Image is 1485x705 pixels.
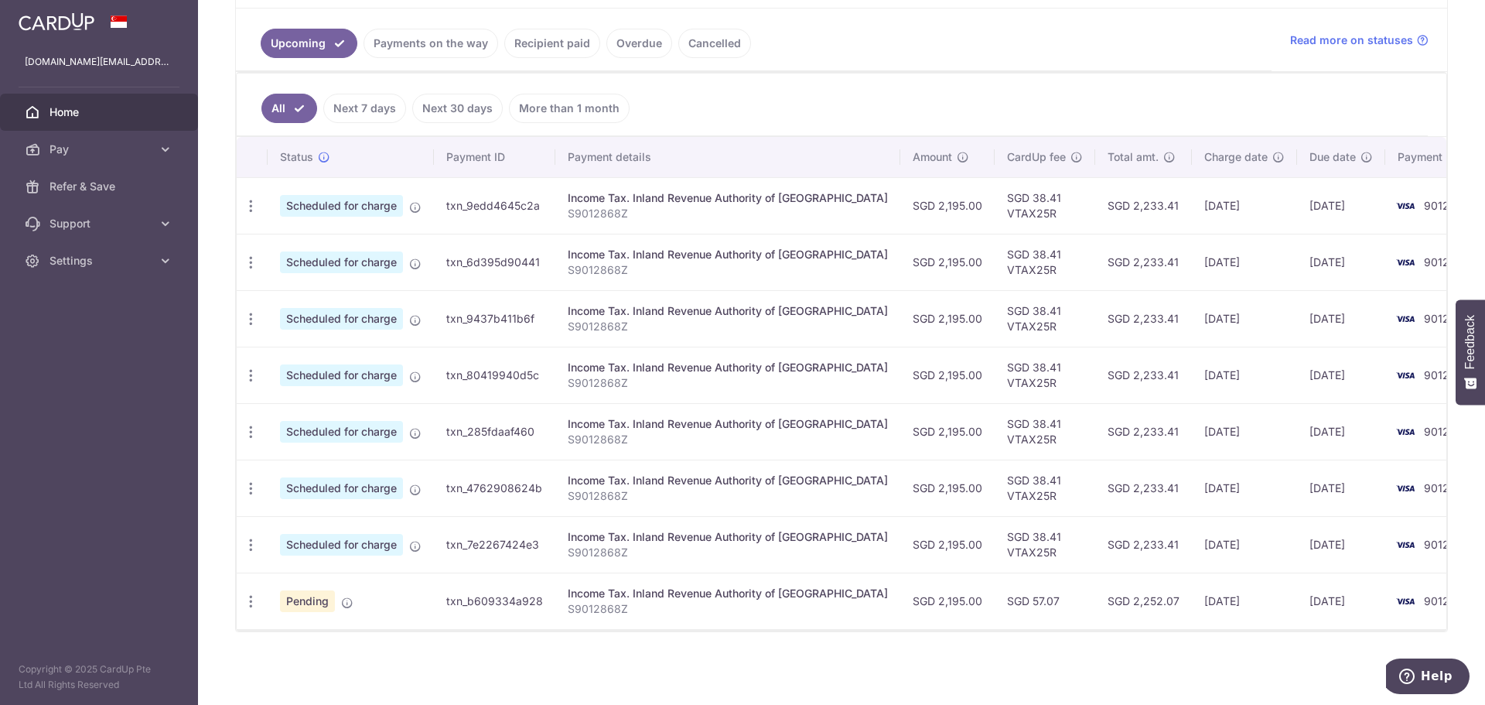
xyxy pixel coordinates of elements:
td: [DATE] [1297,290,1385,347]
span: Scheduled for charge [280,364,403,386]
a: Overdue [606,29,672,58]
div: Income Tax. Inland Revenue Authority of [GEOGRAPHIC_DATA] [568,416,888,432]
a: Recipient paid [504,29,600,58]
p: [DOMAIN_NAME][EMAIL_ADDRESS][DOMAIN_NAME] [25,54,173,70]
img: Bank Card [1390,366,1421,385]
img: Bank Card [1390,479,1421,498]
td: [DATE] [1297,516,1385,573]
span: Read more on statuses [1290,33,1413,48]
td: SGD 38.41 VTAX25R [995,177,1095,234]
td: txn_7e2267424e3 [434,516,555,573]
td: SGD 2,233.41 [1095,403,1192,460]
td: SGD 38.41 VTAX25R [995,460,1095,516]
div: Income Tax. Inland Revenue Authority of [GEOGRAPHIC_DATA] [568,473,888,488]
td: txn_80419940d5c [434,347,555,403]
td: SGD 2,233.41 [1095,460,1192,516]
td: SGD 38.41 VTAX25R [995,516,1095,573]
span: Feedback [1463,315,1477,369]
td: SGD 2,195.00 [900,460,995,516]
td: SGD 2,233.41 [1095,516,1192,573]
iframe: Opens a widget where you can find more information [1386,659,1470,697]
td: txn_285fdaaf460 [434,403,555,460]
td: [DATE] [1297,403,1385,460]
span: Scheduled for charge [280,195,403,217]
a: Payments on the way [364,29,498,58]
th: Payment details [555,137,900,177]
td: [DATE] [1192,290,1297,347]
td: [DATE] [1192,460,1297,516]
img: Bank Card [1390,423,1421,441]
td: SGD 38.41 VTAX25R [995,347,1095,403]
img: Bank Card [1390,253,1421,272]
span: Charge date [1204,149,1268,165]
span: 9012 [1424,594,1449,607]
a: Next 30 days [412,94,503,123]
td: SGD 2,195.00 [900,290,995,347]
a: Cancelled [678,29,751,58]
button: Feedback - Show survey [1456,299,1485,405]
td: [DATE] [1192,177,1297,234]
p: S9012868Z [568,206,888,221]
td: [DATE] [1192,573,1297,629]
a: More than 1 month [509,94,630,123]
span: Support [49,216,152,231]
td: SGD 2,233.41 [1095,177,1192,234]
span: Scheduled for charge [280,252,403,273]
td: SGD 2,233.41 [1095,234,1192,290]
td: SGD 38.41 VTAX25R [995,290,1095,347]
span: 9012 [1424,538,1449,551]
a: All [261,94,317,123]
div: Income Tax. Inland Revenue Authority of [GEOGRAPHIC_DATA] [568,586,888,601]
td: [DATE] [1192,234,1297,290]
span: 9012 [1424,255,1449,269]
td: [DATE] [1192,403,1297,460]
td: txn_6d395d90441 [434,234,555,290]
span: Home [49,104,152,120]
td: SGD 2,233.41 [1095,347,1192,403]
span: 9012 [1424,481,1449,495]
td: [DATE] [1297,234,1385,290]
td: SGD 2,195.00 [900,403,995,460]
td: [DATE] [1297,573,1385,629]
td: SGD 2,195.00 [900,573,995,629]
td: [DATE] [1297,347,1385,403]
span: 9012 [1424,425,1449,438]
td: SGD 38.41 VTAX25R [995,234,1095,290]
span: Scheduled for charge [280,421,403,443]
td: SGD 2,195.00 [900,177,995,234]
img: CardUp [19,12,94,31]
span: Pending [280,590,335,612]
p: S9012868Z [568,545,888,560]
a: Read more on statuses [1290,33,1429,48]
span: Due date [1309,149,1356,165]
span: Amount [913,149,952,165]
td: SGD 38.41 VTAX25R [995,403,1095,460]
td: txn_9edd4645c2a [434,177,555,234]
span: CardUp fee [1007,149,1066,165]
td: txn_b609334a928 [434,573,555,629]
span: Scheduled for charge [280,477,403,499]
td: SGD 2,252.07 [1095,573,1192,629]
td: [DATE] [1192,347,1297,403]
span: Pay [49,142,152,157]
img: Bank Card [1390,592,1421,611]
div: Income Tax. Inland Revenue Authority of [GEOGRAPHIC_DATA] [568,247,888,262]
span: Refer & Save [49,179,152,194]
p: S9012868Z [568,375,888,391]
div: Income Tax. Inland Revenue Authority of [GEOGRAPHIC_DATA] [568,303,888,319]
td: [DATE] [1297,177,1385,234]
td: SGD 2,195.00 [900,347,995,403]
span: Status [280,149,313,165]
div: Income Tax. Inland Revenue Authority of [GEOGRAPHIC_DATA] [568,190,888,206]
span: Scheduled for charge [280,534,403,556]
a: Upcoming [261,29,357,58]
p: S9012868Z [568,262,888,278]
img: Bank Card [1390,197,1421,215]
span: 9012 [1424,199,1449,212]
div: Income Tax. Inland Revenue Authority of [GEOGRAPHIC_DATA] [568,360,888,375]
span: 9012 [1424,368,1449,382]
p: S9012868Z [568,432,888,447]
p: S9012868Z [568,601,888,617]
td: SGD 2,195.00 [900,516,995,573]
